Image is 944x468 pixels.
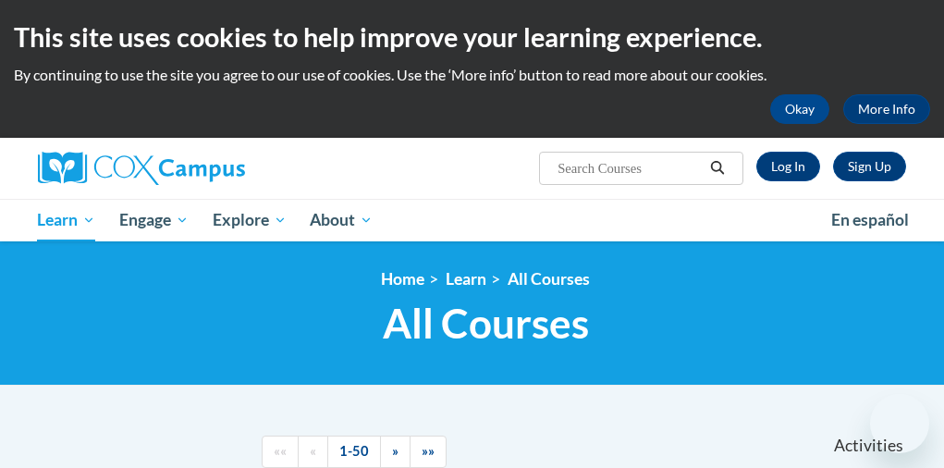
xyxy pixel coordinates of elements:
a: About [298,199,385,241]
div: Main menu [24,199,921,241]
img: Cox Campus [38,152,245,185]
a: Explore [201,199,299,241]
span: Explore [213,209,287,231]
p: By continuing to use the site you agree to our use of cookies. Use the ‘More info’ button to read... [14,65,930,85]
h2: This site uses cookies to help improve your learning experience. [14,18,930,55]
input: Search Courses [556,157,704,179]
a: End [410,436,447,468]
a: Register [833,152,906,181]
span: Engage [119,209,189,231]
span: « [310,443,316,459]
a: Home [381,269,424,289]
span: En español [831,210,909,229]
a: Learn [26,199,108,241]
a: Next [380,436,411,468]
iframe: Button to launch messaging window [870,394,929,453]
span: «« [274,443,287,459]
span: » [392,443,398,459]
span: About [310,209,373,231]
a: All Courses [508,269,590,289]
span: Learn [37,209,95,231]
a: Log In [756,152,820,181]
span: »» [422,443,435,459]
a: More Info [843,94,930,124]
button: Okay [770,94,829,124]
a: 1-50 [327,436,381,468]
a: En español [819,201,921,240]
a: Cox Campus [38,152,309,185]
span: All Courses [383,299,589,348]
button: Search [704,157,731,179]
a: Engage [107,199,201,241]
a: Learn [446,269,486,289]
a: Previous [298,436,328,468]
a: Begining [262,436,299,468]
span: Activities [834,436,903,456]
